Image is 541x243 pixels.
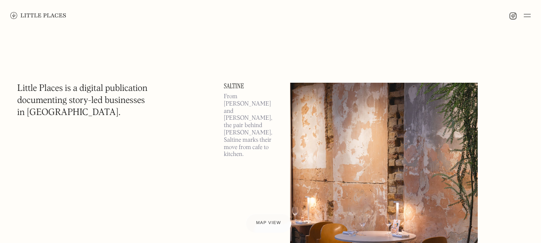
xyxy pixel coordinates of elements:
p: From [PERSON_NAME] and [PERSON_NAME], the pair behind [PERSON_NAME], Saltine marks their move fro... [224,93,280,158]
a: Saltine [224,83,280,90]
a: Map view [246,214,291,233]
h1: Little Places is a digital publication documenting story-led businesses in [GEOGRAPHIC_DATA]. [17,83,148,119]
span: Map view [256,221,281,225]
